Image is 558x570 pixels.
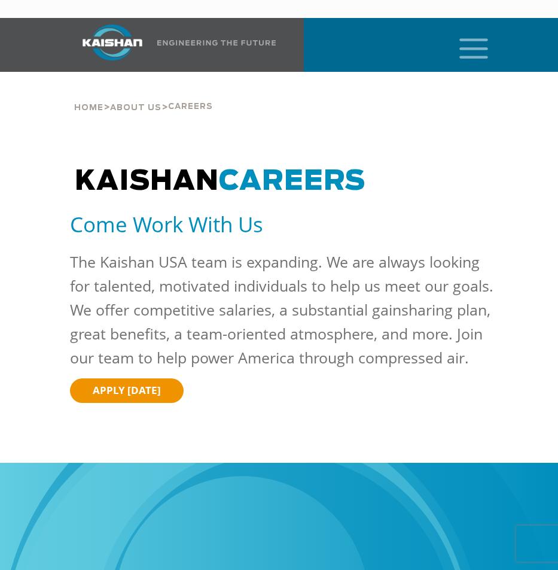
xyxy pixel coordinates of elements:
a: APPLY [DATE] [70,378,184,403]
span: KAISHAN [75,168,365,195]
a: Home [74,102,103,113]
span: CAREERS [219,168,365,195]
a: Kaishan USA [68,18,276,72]
p: The Kaishan USA team is expanding. We are always looking for talented, motivated individuals to h... [70,250,493,369]
a: mobile menu [455,35,475,55]
span: Careers [168,103,213,111]
a: About Us [110,102,161,113]
h5: Come Work With Us [70,211,493,238]
span: Home [74,104,103,112]
div: > > [74,72,213,117]
img: kaishan logo [68,25,157,60]
span: APPLY [DATE] [93,383,161,397]
span: About Us [110,104,161,112]
img: Engineering the future [157,40,276,46]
